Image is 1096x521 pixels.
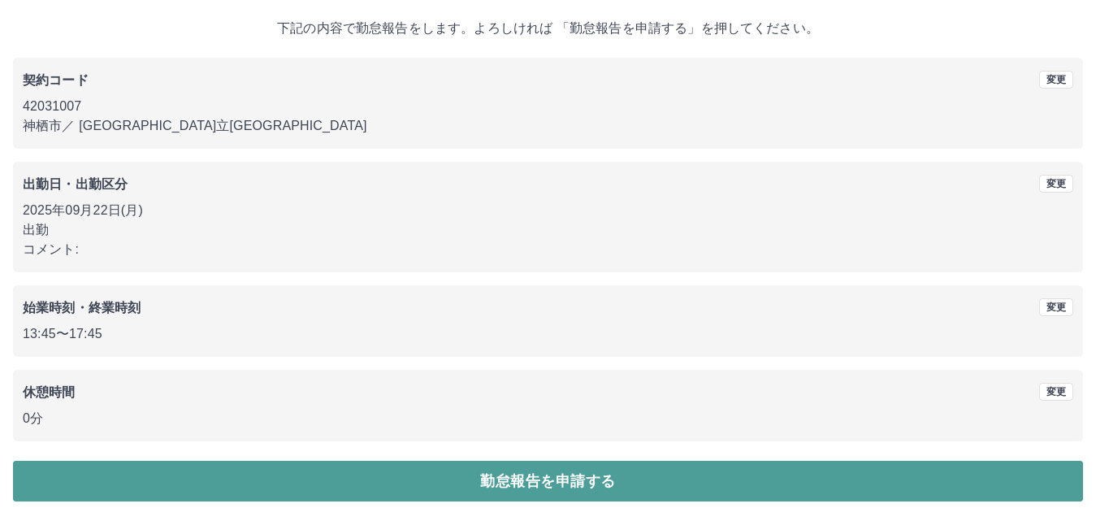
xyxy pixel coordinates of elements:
b: 休憩時間 [23,385,76,399]
p: 42031007 [23,97,1073,116]
button: 変更 [1039,298,1073,316]
p: 2025年09月22日(月) [23,201,1073,220]
b: 始業時刻・終業時刻 [23,301,141,315]
button: 勤怠報告を申請する [13,461,1083,501]
p: 神栖市 ／ [GEOGRAPHIC_DATA]立[GEOGRAPHIC_DATA] [23,116,1073,136]
button: 変更 [1039,175,1073,193]
p: 下記の内容で勤怠報告をします。よろしければ 「勤怠報告を申請する」を押してください。 [13,19,1083,38]
button: 変更 [1039,71,1073,89]
p: コメント: [23,240,1073,259]
p: 0分 [23,409,1073,428]
button: 変更 [1039,383,1073,401]
p: 13:45 〜 17:45 [23,324,1073,344]
b: 出勤日・出勤区分 [23,177,128,191]
p: 出勤 [23,220,1073,240]
b: 契約コード [23,73,89,87]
